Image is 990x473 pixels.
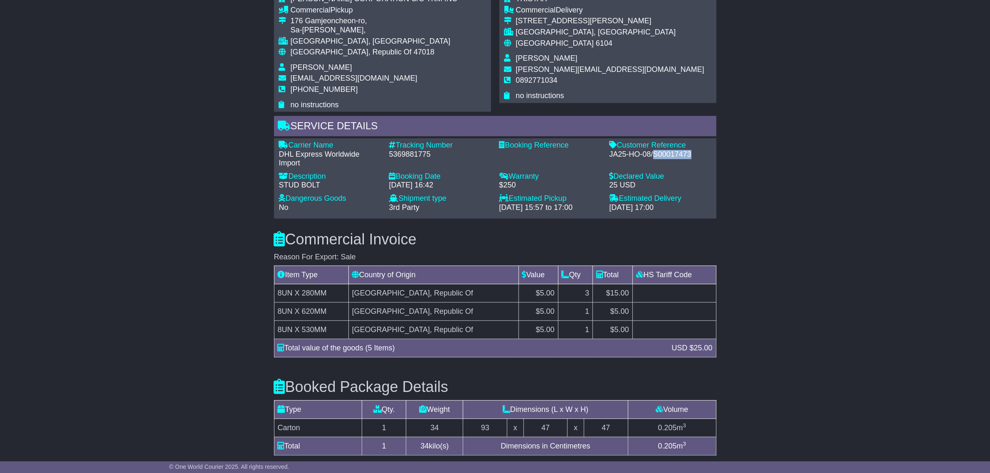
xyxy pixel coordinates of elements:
div: [DATE] 15:57 to 17:00 [499,203,601,212]
td: Total [274,437,362,455]
td: Country of Origin [348,266,518,284]
div: $250 [499,181,601,190]
td: $5.00 [593,321,633,339]
div: Shipment type [389,194,491,203]
td: $15.00 [593,284,633,303]
td: 8UN X 620MM [274,303,348,321]
td: $5.00 [518,321,558,339]
td: 1 [362,437,406,455]
td: Value [518,266,558,284]
div: Reason For Export: Sale [274,253,716,262]
span: 3rd Party [389,203,420,212]
div: 176 Gamjeoncheon-ro, [291,17,457,26]
div: JA25-HO-08/S00017473 [610,150,711,159]
span: 47018 [414,48,435,56]
span: Commercial [291,6,331,14]
td: 1 [558,321,593,339]
div: Estimated Delivery [610,194,711,203]
div: Warranty [499,172,601,181]
td: 8UN X 280MM [274,284,348,303]
sup: 3 [683,441,686,447]
td: Volume [628,400,716,419]
div: Carrier Name [279,141,381,150]
div: DHL Express Worldwide Import [279,150,381,168]
span: No [279,203,289,212]
td: Total [593,266,633,284]
div: 5369881775 [389,150,491,159]
span: [GEOGRAPHIC_DATA], Republic Of [291,48,412,56]
td: kilo(s) [406,437,463,455]
div: [DATE] 17:00 [610,203,711,212]
div: Tracking Number [389,141,491,150]
span: 34 [420,442,429,450]
td: 34 [406,419,463,437]
td: $5.00 [518,284,558,303]
span: no instructions [291,101,339,109]
div: Dangerous Goods [279,194,381,203]
td: x [507,419,523,437]
div: 25 USD [610,181,711,190]
td: 1 [558,303,593,321]
td: 47 [584,419,628,437]
div: [GEOGRAPHIC_DATA], [GEOGRAPHIC_DATA] [291,37,457,46]
td: Dimensions (L x W x H) [463,400,628,419]
div: [DATE] 16:42 [389,181,491,190]
span: 0.205 [658,442,676,450]
td: [GEOGRAPHIC_DATA], Republic Of [348,303,518,321]
span: 6104 [596,39,612,47]
td: [GEOGRAPHIC_DATA], Republic Of [348,321,518,339]
td: Item Type [274,266,348,284]
h3: Commercial Invoice [274,231,716,248]
td: Qty [558,266,593,284]
td: Type [274,400,362,419]
div: Customer Reference [610,141,711,150]
span: 0.205 [658,424,676,432]
span: [EMAIL_ADDRESS][DOMAIN_NAME] [291,74,417,82]
span: no instructions [516,91,564,100]
td: HS Tariff Code [632,266,716,284]
span: [PERSON_NAME] [291,63,352,71]
td: $5.00 [518,303,558,321]
td: Qty. [362,400,406,419]
span: Commercial [516,6,556,14]
div: STUD BOLT [279,181,381,190]
td: 47 [523,419,568,437]
div: USD $25.00 [667,342,716,354]
td: m [628,437,716,455]
span: [PERSON_NAME] [516,54,578,62]
span: [GEOGRAPHIC_DATA] [516,39,594,47]
div: Declared Value [610,172,711,181]
td: 8UN X 530MM [274,321,348,339]
td: Dimensions in Centimetres [463,437,628,455]
h3: Booked Package Details [274,379,716,395]
div: Pickup [291,6,457,15]
td: m [628,419,716,437]
div: Sa-[PERSON_NAME], [291,26,457,35]
td: 3 [558,284,593,303]
span: [PHONE_NUMBER] [291,85,358,94]
div: Booking Date [389,172,491,181]
span: [PERSON_NAME][EMAIL_ADDRESS][DOMAIN_NAME] [516,65,704,74]
div: [GEOGRAPHIC_DATA], [GEOGRAPHIC_DATA] [516,28,704,37]
td: 93 [463,419,507,437]
td: Carton [274,419,362,437]
td: $5.00 [593,303,633,321]
div: Estimated Pickup [499,194,601,203]
div: Service Details [274,116,716,138]
div: Booking Reference [499,141,601,150]
td: x [568,419,584,437]
sup: 3 [683,422,686,429]
td: Weight [406,400,463,419]
div: Total value of the goods (5 Items) [274,342,668,354]
div: Description [279,172,381,181]
div: [STREET_ADDRESS][PERSON_NAME] [516,17,704,26]
span: © One World Courier 2025. All rights reserved. [169,463,289,470]
div: Delivery [516,6,704,15]
td: [GEOGRAPHIC_DATA], Republic Of [348,284,518,303]
span: 0892771034 [516,76,558,84]
td: 1 [362,419,406,437]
